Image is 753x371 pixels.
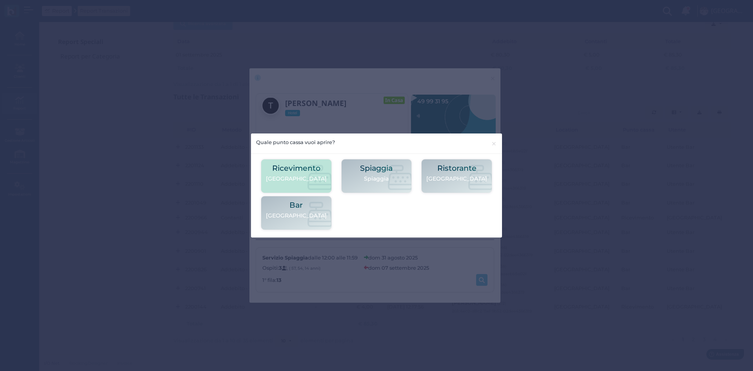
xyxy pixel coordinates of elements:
[266,175,327,183] p: [GEOGRAPHIC_DATA]
[256,139,335,146] h5: Quale punto cassa vuoi aprire?
[360,175,393,183] p: Spiaggia
[266,164,327,172] h2: Ricevimento
[360,164,393,172] h2: Spiaggia
[266,201,327,209] h2: Bar
[491,139,497,149] span: ×
[426,175,487,183] p: [GEOGRAPHIC_DATA]
[23,6,52,12] span: Assistenza
[266,212,327,220] p: [GEOGRAPHIC_DATA]
[486,133,502,154] button: Close
[426,164,487,172] h2: Ristorante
